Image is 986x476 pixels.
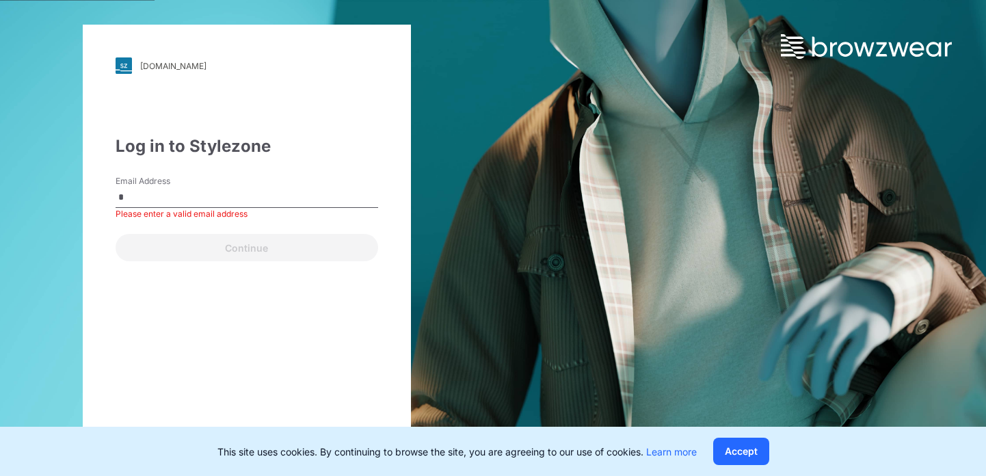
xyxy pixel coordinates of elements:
[116,208,378,220] div: Please enter a valid email address
[781,34,952,59] img: browzwear-logo.73288ffb.svg
[116,57,132,74] img: svg+xml;base64,PHN2ZyB3aWR0aD0iMjgiIGhlaWdodD0iMjgiIHZpZXdCb3g9IjAgMCAyOCAyOCIgZmlsbD0ibm9uZSIgeG...
[646,446,697,458] a: Learn more
[713,438,769,465] button: Accept
[116,57,378,74] a: [DOMAIN_NAME]
[116,134,378,159] div: Log in to Stylezone
[140,61,206,71] div: [DOMAIN_NAME]
[116,175,211,187] label: Email Address
[217,445,697,459] p: This site uses cookies. By continuing to browse the site, you are agreeing to our use of cookies.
